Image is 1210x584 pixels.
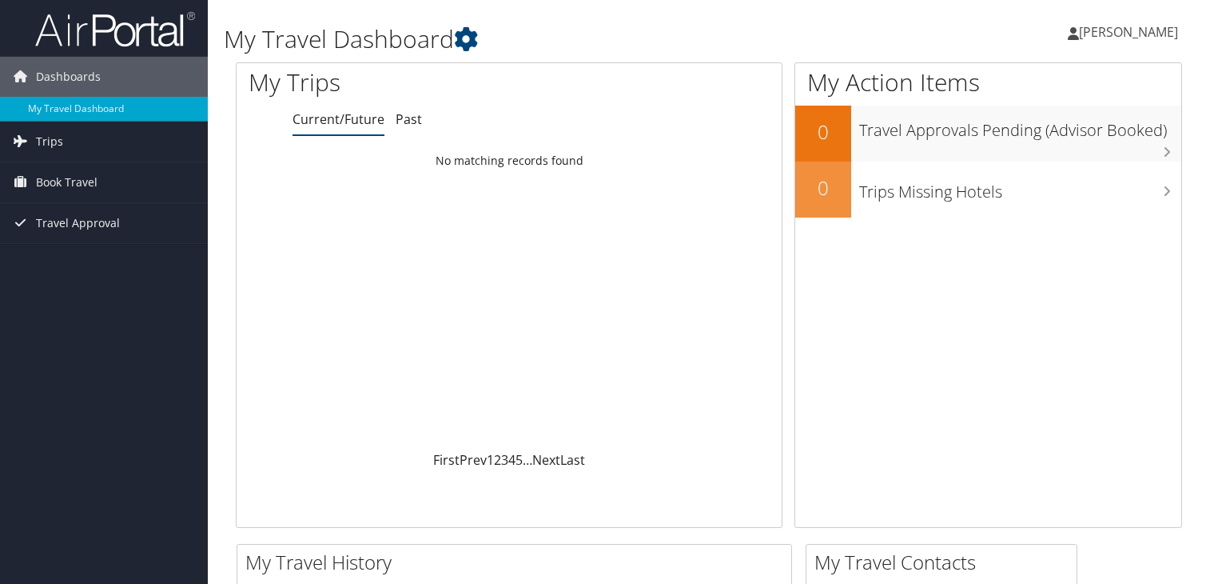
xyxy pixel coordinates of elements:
[249,66,543,99] h1: My Trips
[460,451,487,469] a: Prev
[396,110,422,128] a: Past
[36,162,98,202] span: Book Travel
[245,549,791,576] h2: My Travel History
[532,451,560,469] a: Next
[36,122,63,162] span: Trips
[36,57,101,97] span: Dashboards
[795,162,1181,218] a: 0Trips Missing Hotels
[35,10,195,48] img: airportal-logo.png
[859,111,1181,142] h3: Travel Approvals Pending (Advisor Booked)
[859,173,1181,203] h3: Trips Missing Hotels
[795,66,1181,99] h1: My Action Items
[1079,23,1178,41] span: [PERSON_NAME]
[494,451,501,469] a: 2
[501,451,508,469] a: 3
[560,451,585,469] a: Last
[224,22,870,56] h1: My Travel Dashboard
[293,110,384,128] a: Current/Future
[795,106,1181,162] a: 0Travel Approvals Pending (Advisor Booked)
[508,451,515,469] a: 4
[1068,8,1194,56] a: [PERSON_NAME]
[433,451,460,469] a: First
[487,451,494,469] a: 1
[795,174,851,202] h2: 0
[814,549,1077,576] h2: My Travel Contacts
[523,451,532,469] span: …
[237,146,782,175] td: No matching records found
[36,203,120,243] span: Travel Approval
[515,451,523,469] a: 5
[795,118,851,146] h2: 0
